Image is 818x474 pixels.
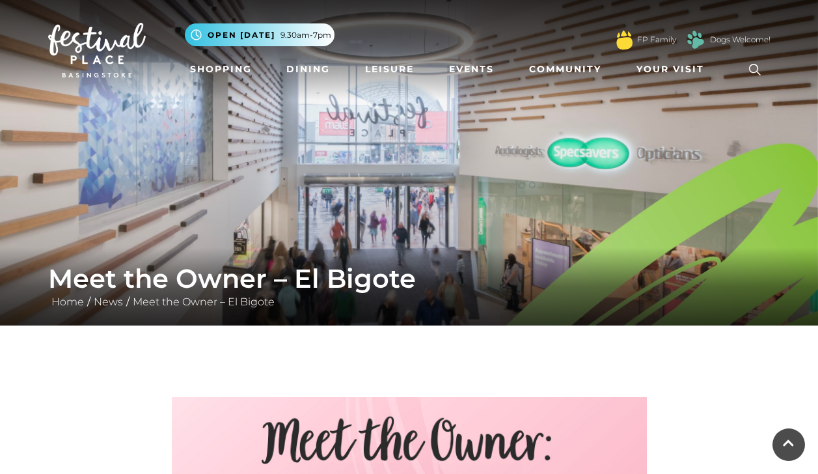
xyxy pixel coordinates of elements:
a: Shopping [185,57,257,81]
button: Open [DATE] 9.30am-7pm [185,23,334,46]
a: Dogs Welcome! [710,34,770,46]
a: News [90,296,126,308]
a: Leisure [360,57,419,81]
div: / / [38,263,780,310]
span: Your Visit [636,63,704,76]
a: Community [524,57,607,81]
a: Home [48,296,87,308]
a: Meet the Owner – El Bigote [130,296,278,308]
span: 9.30am-7pm [280,29,331,41]
img: Festival Place Logo [48,23,146,77]
span: Open [DATE] [208,29,275,41]
h1: Meet the Owner – El Bigote [48,263,770,294]
a: Events [444,57,499,81]
a: FP Family [637,34,676,46]
a: Dining [281,57,335,81]
a: Your Visit [631,57,716,81]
